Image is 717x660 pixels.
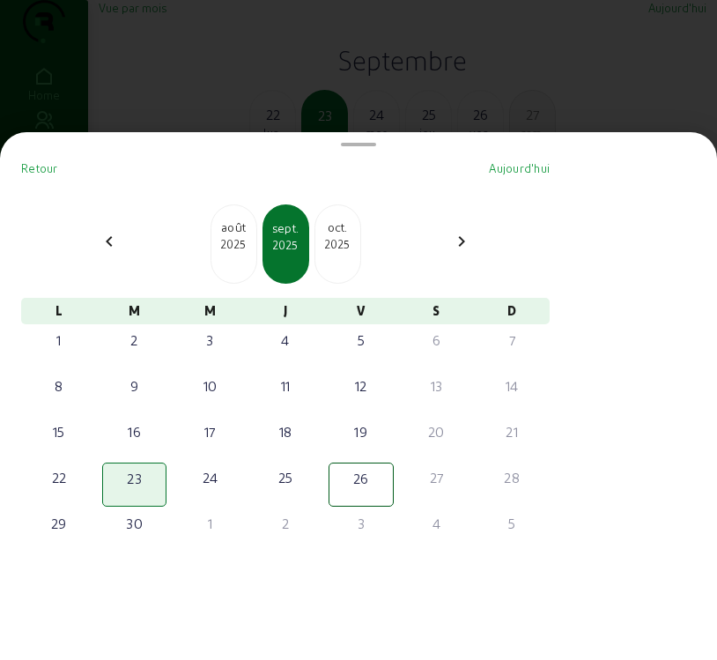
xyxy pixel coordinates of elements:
[255,513,316,534] div: 2
[323,298,399,324] div: V
[315,236,360,252] div: 2025
[315,219,360,236] div: oct.
[28,513,90,534] div: 29
[255,330,316,351] div: 4
[330,330,392,351] div: 5
[179,467,240,488] div: 24
[104,375,166,397] div: 9
[21,298,97,324] div: L
[211,236,256,252] div: 2025
[406,467,468,488] div: 27
[481,375,543,397] div: 14
[21,161,58,174] span: Retour
[481,467,543,488] div: 28
[28,421,90,442] div: 15
[99,231,120,252] mat-icon: chevron_left
[406,375,468,397] div: 13
[248,298,323,324] div: J
[97,298,173,324] div: M
[330,513,392,534] div: 3
[255,421,316,442] div: 18
[481,513,543,534] div: 5
[104,330,166,351] div: 2
[264,219,307,237] div: sept.
[255,467,316,488] div: 25
[211,219,256,236] div: août
[489,161,550,174] span: Aujourd'hui
[399,298,475,324] div: S
[264,237,307,253] div: 2025
[406,513,468,534] div: 4
[481,330,543,351] div: 7
[179,421,240,442] div: 17
[104,513,166,534] div: 30
[28,330,90,351] div: 1
[179,330,240,351] div: 3
[330,375,392,397] div: 12
[406,330,468,351] div: 6
[28,467,90,488] div: 22
[330,421,392,442] div: 19
[179,513,240,534] div: 1
[474,298,550,324] div: D
[28,375,90,397] div: 8
[255,375,316,397] div: 11
[105,468,165,489] div: 23
[331,468,391,489] div: 26
[104,421,166,442] div: 16
[406,421,468,442] div: 20
[451,231,472,252] mat-icon: chevron_right
[172,298,248,324] div: M
[179,375,240,397] div: 10
[481,421,543,442] div: 21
